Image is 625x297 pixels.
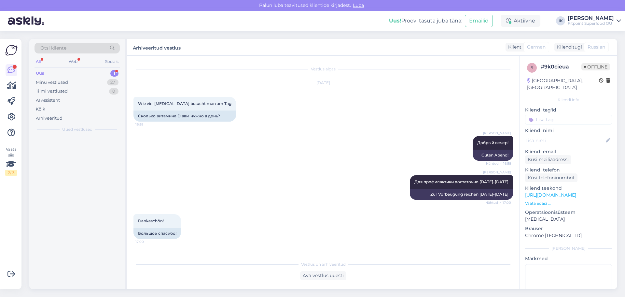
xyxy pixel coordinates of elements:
[525,216,612,223] p: [MEDICAL_DATA]
[410,189,513,200] div: Zur Vorbeugung reichen [DATE]-[DATE]
[556,16,565,25] div: IK
[525,200,612,206] p: Vaata edasi ...
[581,63,610,70] span: Offline
[35,57,42,66] div: All
[133,80,513,86] div: [DATE]
[568,21,614,26] div: Fitpoint Superfood OÜ
[527,77,599,91] div: [GEOGRAPHIC_DATA], [GEOGRAPHIC_DATA]
[465,15,493,27] button: Emailid
[133,111,236,122] div: Сколько витамина D вам нужно в день?
[110,70,118,77] div: 1
[525,97,612,103] div: Kliendi info
[525,185,612,192] p: Klienditeekond
[525,115,612,125] input: Lisa tag
[36,115,62,122] div: Arhiveeritud
[67,57,79,66] div: Web
[525,232,612,239] p: Chrome [TECHNICAL_ID]
[525,255,612,262] p: Märkmed
[5,44,18,56] img: Askly Logo
[135,239,160,244] span: 17:00
[483,131,511,136] span: [PERSON_NAME]
[486,161,511,166] span: Nähtud ✓ 16:58
[588,44,605,51] span: Russian
[554,44,582,51] div: Klienditugi
[525,173,577,182] div: Küsi telefoninumbrit
[525,137,604,144] input: Lisa nimi
[525,127,612,134] p: Kliendi nimi
[525,148,612,155] p: Kliendi email
[133,228,181,239] div: Большое спасибо!
[389,18,401,24] b: Uus!
[568,16,614,21] div: [PERSON_NAME]
[107,79,118,86] div: 27
[40,45,66,52] span: Otsi kliente
[531,65,533,70] span: 9
[36,97,60,104] div: AI Assistent
[36,106,45,112] div: Kõik
[133,43,181,52] label: Arhiveeritud vestlus
[36,79,68,86] div: Minu vestlused
[525,192,576,198] a: [URL][DOMAIN_NAME]
[525,167,612,173] p: Kliendi telefon
[36,70,44,77] div: Uus
[135,122,160,127] span: 16:58
[473,150,513,161] div: Guten Abend!
[109,88,118,95] div: 0
[351,2,366,8] span: Luba
[525,225,612,232] p: Brauser
[104,57,120,66] div: Socials
[301,261,346,267] span: Vestlus on arhiveeritud
[414,179,508,184] span: Для профилактики достаточно [DATE]-[DATE]
[525,107,612,113] p: Kliendi tag'id
[62,126,92,132] span: Uued vestlused
[5,146,17,176] div: Vaata siia
[506,44,521,51] div: Klient
[568,16,621,26] a: [PERSON_NAME]Fitpoint Superfood OÜ
[133,66,513,72] div: Vestlus algas
[36,88,68,95] div: Tiimi vestlused
[501,15,540,27] div: Aktiivne
[525,155,571,164] div: Küsi meiliaadressi
[525,209,612,216] p: Operatsioonisüsteem
[477,140,508,145] span: Добрый вечер!
[5,170,17,176] div: 2 / 3
[485,200,511,205] span: Nähtud ✓ 17:00
[138,218,164,223] span: Dankeschön!
[527,44,546,51] span: German
[525,245,612,251] div: [PERSON_NAME]
[138,101,231,106] span: Wie viel [MEDICAL_DATA] braucht man am Tag
[541,63,581,71] div: # 9k0cieua
[300,271,346,280] div: Ava vestlus uuesti
[389,17,462,25] div: Proovi tasuta juba täna:
[483,170,511,175] span: [PERSON_NAME]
